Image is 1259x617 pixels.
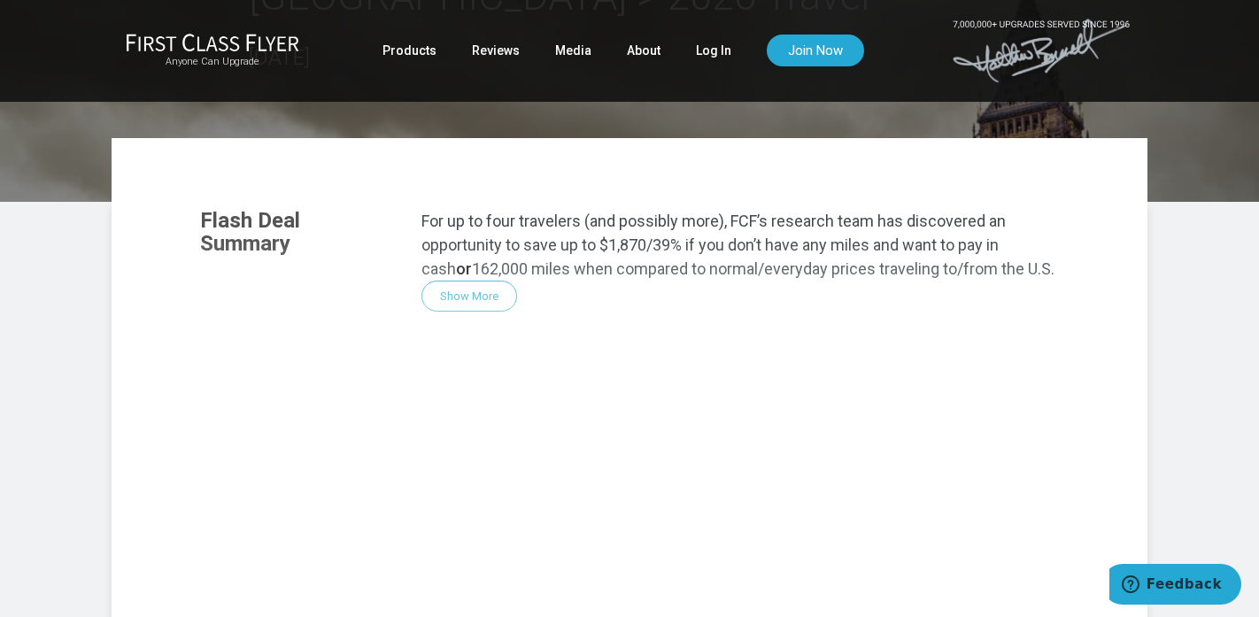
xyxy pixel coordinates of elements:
p: For up to four travelers (and possibly more), FCF’s research team has discovered an opportunity t... [421,209,1059,281]
a: About [627,35,660,66]
a: First Class FlyerAnyone Can Upgrade [126,33,299,68]
a: Reviews [472,35,520,66]
small: Anyone Can Upgrade [126,56,299,68]
a: Media [555,35,591,66]
a: Log In [696,35,731,66]
a: Products [382,35,436,66]
h3: Flash Deal Summary [200,209,395,256]
img: First Class Flyer [126,33,299,51]
iframe: Opens a widget where you can find more information [1109,564,1241,608]
a: Join Now [767,35,864,66]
